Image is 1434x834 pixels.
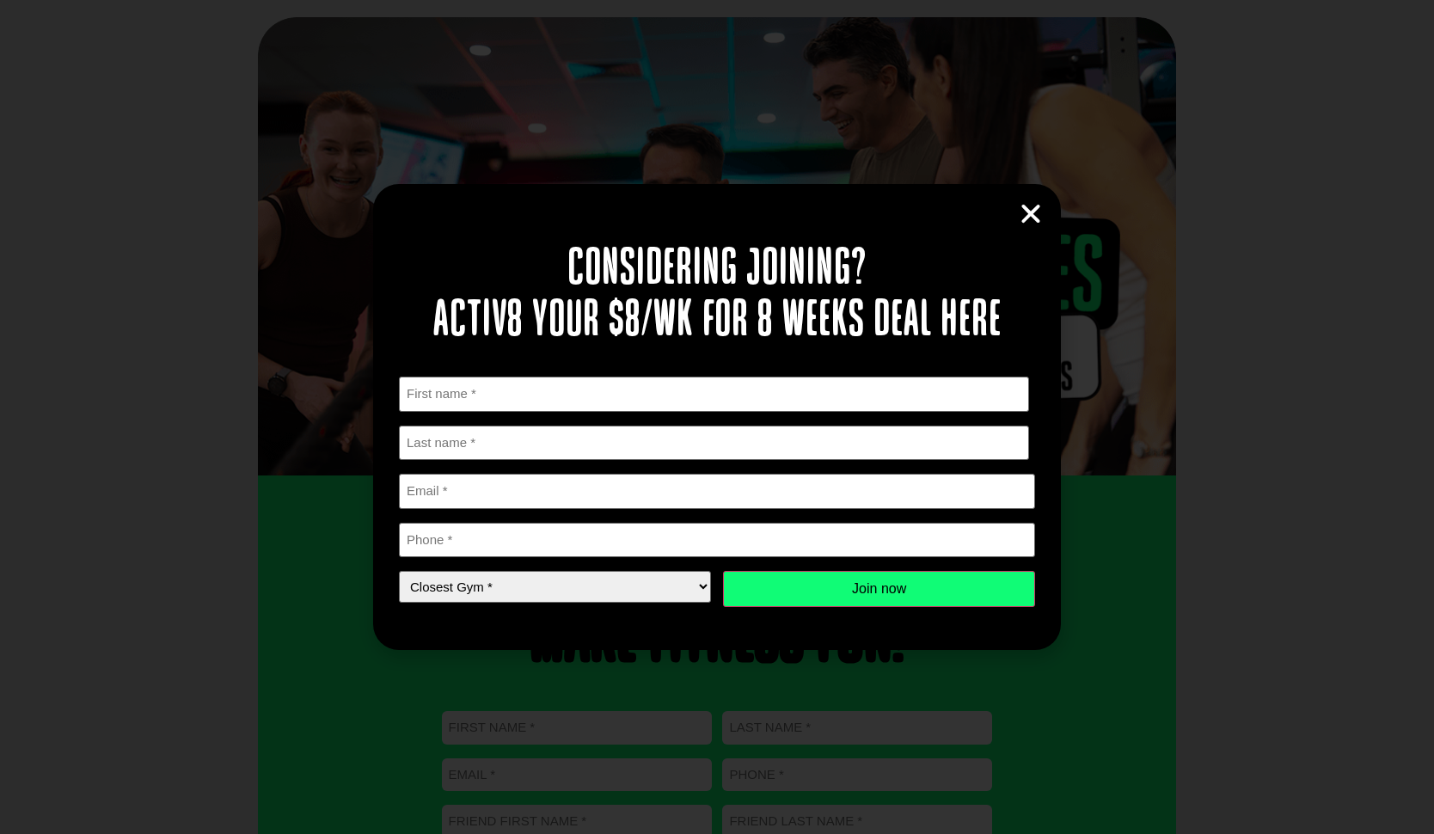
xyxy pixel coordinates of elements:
[399,426,1029,461] input: Last name *
[399,523,1035,558] input: Phone *
[723,571,1035,607] input: Join now
[1018,201,1044,227] a: Close
[399,474,1035,509] input: Email *
[399,244,1035,347] h2: Considering joining? Activ8 your $8/wk for 8 weeks deal here
[399,377,1029,412] input: First name *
